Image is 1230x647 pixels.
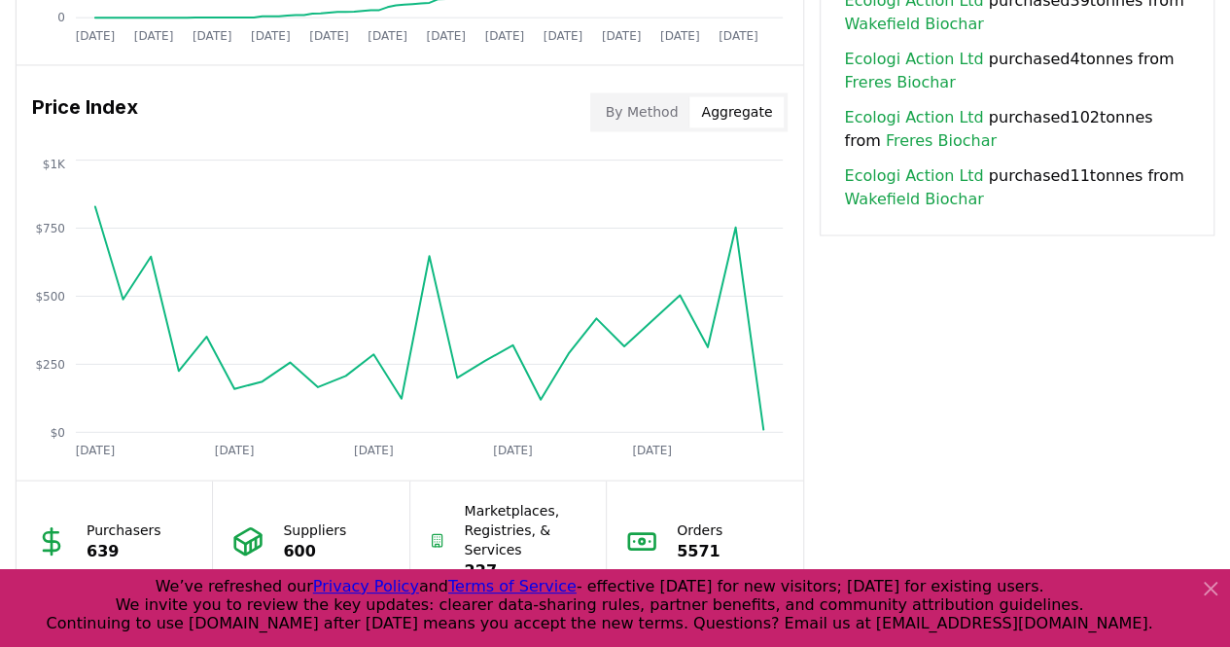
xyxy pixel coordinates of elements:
tspan: [DATE] [719,28,758,42]
a: Ecologi Action Ltd [844,48,983,71]
tspan: $0 [51,425,65,439]
p: 5571 [677,539,722,562]
tspan: $1K [43,157,66,170]
h3: Price Index [32,92,138,131]
tspan: [DATE] [193,28,232,42]
a: Wakefield Biochar [844,13,983,36]
tspan: [DATE] [354,443,394,456]
tspan: [DATE] [76,443,116,456]
tspan: [DATE] [633,443,673,456]
a: Freres Biochar [886,129,997,153]
button: Aggregate [689,96,784,127]
tspan: [DATE] [660,28,700,42]
button: By Method [594,96,690,127]
tspan: [DATE] [602,28,642,42]
p: Marketplaces, Registries, & Services [464,500,586,558]
p: Suppliers [283,520,346,539]
p: Purchasers [87,520,161,539]
tspan: [DATE] [544,28,583,42]
tspan: $750 [35,221,65,234]
tspan: [DATE] [485,28,525,42]
tspan: $500 [35,289,65,303]
p: 600 [283,539,346,562]
tspan: [DATE] [215,443,255,456]
span: purchased 102 tonnes from [844,106,1190,153]
p: 227 [464,558,586,582]
p: Orders [677,520,722,539]
span: purchased 4 tonnes from [844,48,1190,94]
a: Freres Biochar [844,71,955,94]
tspan: [DATE] [493,443,533,456]
tspan: [DATE] [251,28,291,42]
a: Ecologi Action Ltd [844,106,983,129]
p: 639 [87,539,161,562]
a: Wakefield Biochar [844,188,983,211]
tspan: [DATE] [134,28,174,42]
a: Ecologi Action Ltd [844,164,983,188]
tspan: [DATE] [309,28,349,42]
tspan: [DATE] [427,28,467,42]
span: purchased 11 tonnes from [844,164,1190,211]
tspan: [DATE] [368,28,407,42]
tspan: [DATE] [76,28,116,42]
tspan: 0 [57,11,65,24]
tspan: $250 [35,357,65,371]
